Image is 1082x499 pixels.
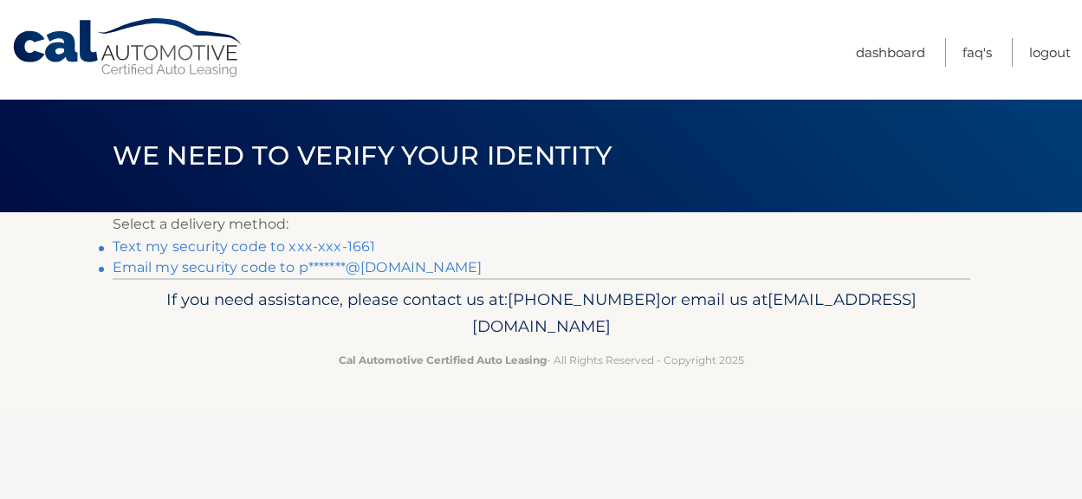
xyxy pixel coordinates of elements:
[856,38,925,67] a: Dashboard
[11,17,245,79] a: Cal Automotive
[113,238,376,255] a: Text my security code to xxx-xxx-1661
[339,353,547,366] strong: Cal Automotive Certified Auto Leasing
[124,351,959,369] p: - All Rights Reserved - Copyright 2025
[113,212,970,237] p: Select a delivery method:
[1029,38,1071,67] a: Logout
[508,289,661,309] span: [PHONE_NUMBER]
[962,38,992,67] a: FAQ's
[113,259,483,275] a: Email my security code to p*******@[DOMAIN_NAME]
[113,139,612,172] span: We need to verify your identity
[124,286,959,341] p: If you need assistance, please contact us at: or email us at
